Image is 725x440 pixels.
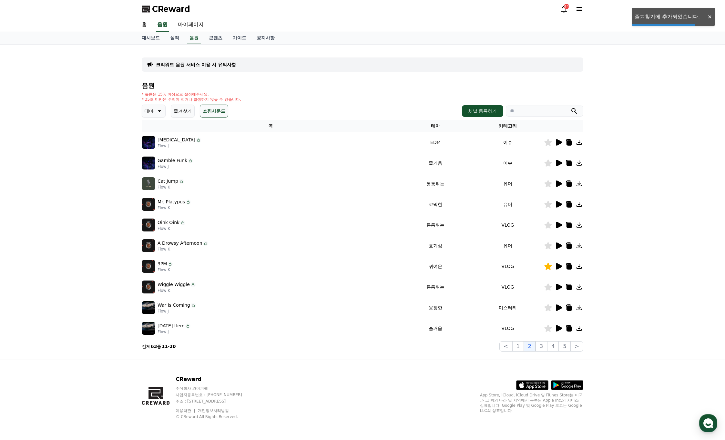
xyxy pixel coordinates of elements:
p: [MEDICAL_DATA] [158,137,195,143]
td: 통통튀는 [399,215,472,235]
td: 유머 [472,235,544,256]
p: 주소 : [STREET_ADDRESS] [176,399,254,404]
button: 즐겨찾기 [171,105,195,118]
img: music [142,260,155,273]
img: music [142,136,155,149]
th: 카테고리 [472,120,544,132]
p: 전체 중 - [142,343,176,350]
td: VLOG [472,318,544,339]
img: music [142,281,155,293]
img: music [142,219,155,231]
a: 가이드 [228,32,251,44]
td: 이슈 [472,132,544,153]
a: 설정 [83,205,124,221]
p: 주식회사 와이피랩 [176,386,254,391]
td: 유머 [472,173,544,194]
button: 4 [547,341,559,352]
img: music [142,301,155,314]
td: 즐거움 [399,153,472,173]
td: 유머 [472,194,544,215]
td: 즐거움 [399,318,472,339]
p: CReward [176,375,254,383]
td: 웅장한 [399,297,472,318]
a: 대화 [43,205,83,221]
a: 음원 [156,18,169,32]
a: 홈 [137,18,152,32]
p: Flow K [158,226,185,231]
p: Flow J [158,329,190,334]
td: VLOG [472,256,544,277]
a: 대시보드 [137,32,165,44]
img: music [142,157,155,169]
p: Flow J [158,143,201,148]
td: EDM [399,132,472,153]
p: © CReward All Rights Reserved. [176,414,254,419]
img: music [142,177,155,190]
a: 이용약관 [176,408,196,413]
button: 1 [512,341,524,352]
td: 호기심 [399,235,472,256]
p: * 35초 미만은 수익이 적거나 발생하지 않을 수 있습니다. [142,97,241,102]
p: App Store, iCloud, iCloud Drive 및 iTunes Store는 미국과 그 밖의 나라 및 지역에서 등록된 Apple Inc.의 서비스 상표입니다. Goo... [480,393,583,413]
a: 실적 [165,32,184,44]
button: < [499,341,512,352]
button: 3 [536,341,547,352]
td: VLOG [472,277,544,297]
p: Wiggle Wiggle [158,281,190,288]
p: Flow J [158,309,196,314]
a: 콘텐츠 [204,32,228,44]
td: 통통튀는 [399,277,472,297]
p: A Drowsy Afternoon [158,240,202,247]
button: 채널 등록하기 [462,105,503,117]
img: music [142,322,155,335]
a: 마이페이지 [173,18,209,32]
a: CReward [142,4,190,14]
span: 홈 [20,214,24,220]
p: Cat Jump [158,178,178,185]
p: Gamble Funk [158,157,187,164]
p: Flow K [158,205,191,210]
th: 테마 [399,120,472,132]
p: Flow K [158,185,184,190]
a: 공지사항 [251,32,280,44]
a: 44 [560,5,568,13]
button: 쇼핑사운드 [200,105,228,118]
p: 사업자등록번호 : [PHONE_NUMBER] [176,392,254,397]
p: Flow K [158,267,173,272]
td: 이슈 [472,153,544,173]
p: 3PM [158,261,167,267]
div: 44 [564,4,569,9]
button: > [571,341,583,352]
p: Flow K [158,288,196,293]
td: VLOG [472,215,544,235]
a: 홈 [2,205,43,221]
img: music [142,239,155,252]
td: 미스터리 [472,297,544,318]
span: 대화 [59,215,67,220]
p: Mr. Platypus [158,199,185,205]
span: CReward [152,4,190,14]
span: 설정 [100,214,107,220]
a: 크리워드 음원 서비스 이용 시 유의사항 [156,61,236,68]
p: Flow J [158,164,193,169]
strong: 63 [151,344,157,349]
a: 개인정보처리방침 [198,408,229,413]
p: 테마 [145,107,154,116]
td: 귀여운 [399,256,472,277]
p: [DATE] Item [158,322,185,329]
p: Flow K [158,247,208,252]
button: 5 [559,341,570,352]
strong: 11 [161,344,168,349]
a: 음원 [187,32,201,44]
h4: 음원 [142,82,583,89]
td: 코믹한 [399,194,472,215]
strong: 20 [169,344,176,349]
p: Oink Oink [158,219,179,226]
img: music [142,198,155,211]
th: 곡 [142,120,399,132]
p: * 볼륨은 15% 이상으로 설정해주세요. [142,92,241,97]
button: 테마 [142,105,166,118]
td: 통통튀는 [399,173,472,194]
